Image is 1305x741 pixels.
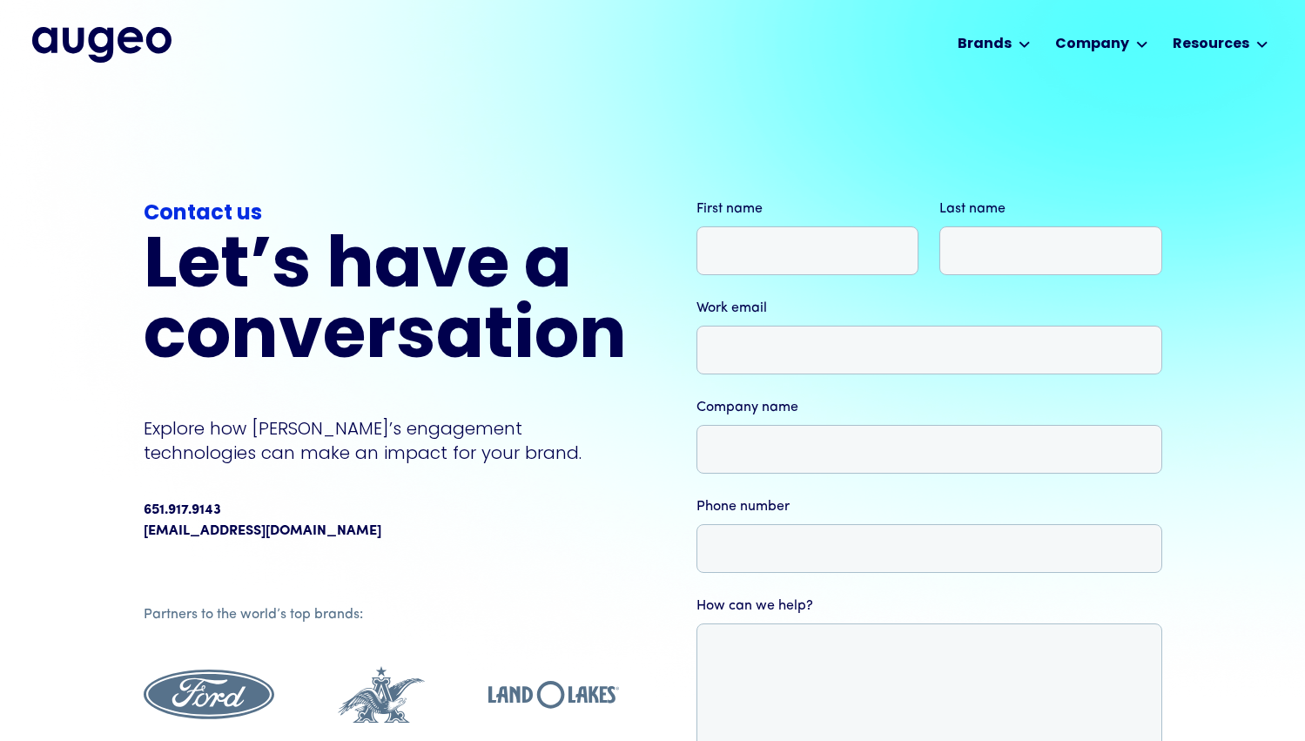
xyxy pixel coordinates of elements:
[144,233,627,374] h2: Let’s have a conversation
[958,34,1012,55] div: Brands
[144,416,627,465] p: Explore how [PERSON_NAME]’s engagement technologies can make an impact for your brand.
[32,27,172,62] a: home
[144,500,221,521] div: 651.917.9143
[144,199,627,230] div: Contact us
[939,199,1162,219] label: Last name
[144,521,381,542] a: [EMAIL_ADDRESS][DOMAIN_NAME]
[1173,34,1249,55] div: Resources
[32,27,172,62] img: Augeo's full logo in midnight blue.
[144,604,619,625] div: Partners to the world’s top brands:
[696,199,919,219] label: First name
[696,397,1162,418] label: Company name
[1055,34,1129,55] div: Company
[696,596,1162,616] label: How can we help?
[696,298,1162,319] label: Work email
[696,496,1162,517] label: Phone number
